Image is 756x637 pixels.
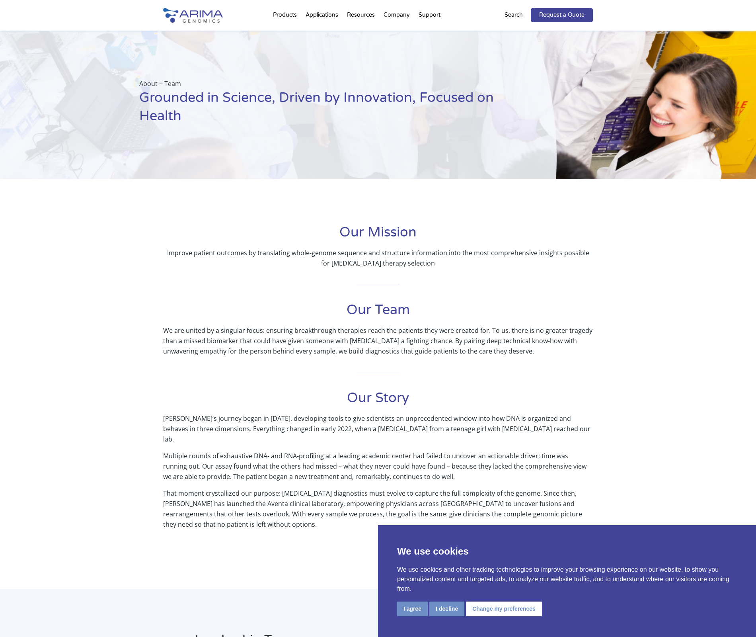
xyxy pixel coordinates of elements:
[139,89,517,131] h1: Grounded in Science, Driven by Innovation, Focused on Health
[397,602,428,616] button: I agree
[163,248,593,268] p: Improve patient outcomes by translating whole-genome sequence and structure information into the ...
[163,223,593,248] h1: Our Mission
[429,602,464,616] button: I decline
[163,389,593,413] h1: Our Story
[139,78,517,89] p: About + Team
[163,413,593,451] p: [PERSON_NAME]’s journey began in [DATE], developing tools to give scientists an unprecedented win...
[163,8,223,23] img: Arima-Genomics-logo
[397,544,737,559] p: We use cookies
[163,451,593,488] p: Multiple rounds of exhaustive DNA- and RNA-profiling at a leading academic center had failed to u...
[163,488,593,536] p: That moment crystallized our purpose: [MEDICAL_DATA] diagnostics must evolve to capture the full ...
[163,325,593,356] p: We are united by a singular focus: ensuring breakthrough therapies reach the patients they were c...
[397,565,737,594] p: We use cookies and other tracking technologies to improve your browsing experience on our website...
[163,301,593,325] h1: Our Team
[466,602,542,616] button: Change my preferences
[531,8,593,22] a: Request a Quote
[505,10,523,20] p: Search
